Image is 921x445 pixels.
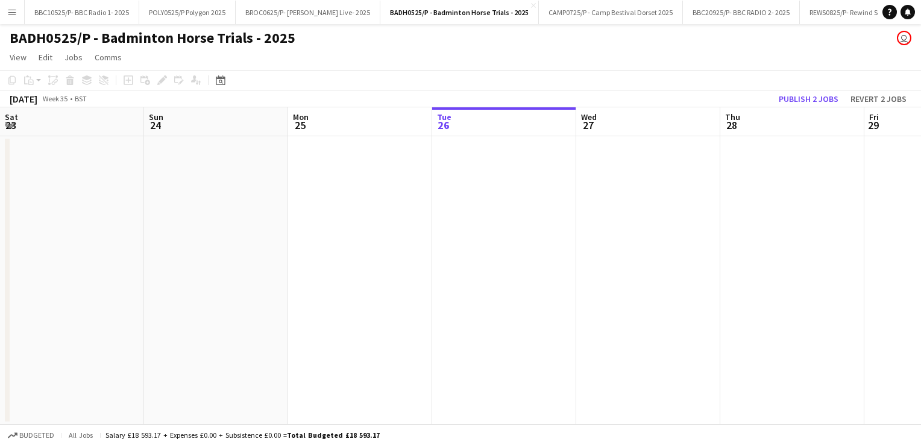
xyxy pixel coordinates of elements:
[435,118,451,132] span: 26
[380,1,539,24] button: BADH0525/P - Badminton Horse Trials - 2025
[291,118,309,132] span: 25
[34,49,57,65] a: Edit
[139,1,236,24] button: POLY0525/P Polygon 2025
[581,112,597,122] span: Wed
[60,49,87,65] a: Jobs
[725,112,740,122] span: Thu
[10,29,295,47] h1: BADH0525/P - Badminton Horse Trials - 2025
[287,431,380,440] span: Total Budgeted £18 593.17
[39,52,52,63] span: Edit
[149,112,163,122] span: Sun
[6,429,56,442] button: Budgeted
[40,94,70,103] span: Week 35
[95,52,122,63] span: Comms
[800,1,920,24] button: REWS0825/P- Rewind South- 2025
[75,94,87,103] div: BST
[774,91,843,107] button: Publish 2 jobs
[19,431,54,440] span: Budgeted
[5,112,18,122] span: Sat
[897,31,911,45] app-user-avatar: Grace Shorten
[723,118,740,132] span: 28
[437,112,451,122] span: Tue
[539,1,683,24] button: CAMP0725/P - Camp Bestival Dorset 2025
[90,49,127,65] a: Comms
[683,1,800,24] button: BBC20925/P- BBC RADIO 2- 2025
[846,91,911,107] button: Revert 2 jobs
[66,431,95,440] span: All jobs
[579,118,597,132] span: 27
[5,49,31,65] a: View
[3,118,18,132] span: 23
[10,52,27,63] span: View
[236,1,380,24] button: BROC0625/P- [PERSON_NAME] Live- 2025
[867,118,879,132] span: 29
[10,93,37,105] div: [DATE]
[869,112,879,122] span: Fri
[25,1,139,24] button: BBC10525/P- BBC Radio 1- 2025
[105,431,380,440] div: Salary £18 593.17 + Expenses £0.00 + Subsistence £0.00 =
[147,118,163,132] span: 24
[293,112,309,122] span: Mon
[64,52,83,63] span: Jobs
